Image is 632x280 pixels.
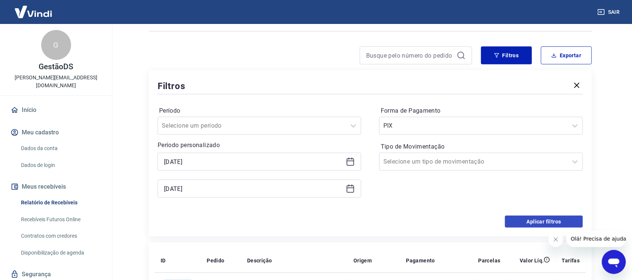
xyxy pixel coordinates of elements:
[164,183,343,194] input: Data final
[158,141,361,150] p: Período personalizado
[596,5,623,19] button: Sair
[478,257,501,264] p: Parcelas
[481,46,532,64] button: Filtros
[18,212,103,227] a: Recebíveis Futuros Online
[18,245,103,261] a: Disponibilização de agenda
[566,231,626,247] iframe: Mensagem da empresa
[18,141,103,156] a: Dados da conta
[9,0,58,23] img: Vindi
[520,257,544,264] p: Valor Líq.
[381,106,581,115] label: Forma de Pagamento
[158,80,185,92] h5: Filtros
[9,102,103,118] a: Início
[18,228,103,244] a: Contratos com credores
[9,124,103,141] button: Meu cadastro
[161,257,166,264] p: ID
[18,195,103,210] a: Relatório de Recebíveis
[366,50,454,61] input: Busque pelo número do pedido
[18,158,103,173] a: Dados de login
[164,156,343,167] input: Data inicial
[381,142,581,151] label: Tipo de Movimentação
[9,179,103,195] button: Meus recebíveis
[39,63,73,71] p: GestãoDS
[602,250,626,274] iframe: Botão para abrir a janela de mensagens
[505,216,583,228] button: Aplicar filtros
[41,30,71,60] div: G
[549,232,563,247] iframe: Fechar mensagem
[353,257,372,264] p: Origem
[406,257,435,264] p: Pagamento
[247,257,272,264] p: Descrição
[207,257,224,264] p: Pedido
[562,257,580,264] p: Tarifas
[541,46,592,64] button: Exportar
[4,5,63,11] span: Olá! Precisa de ajuda?
[159,106,360,115] label: Período
[6,74,106,89] p: [PERSON_NAME][EMAIL_ADDRESS][DOMAIN_NAME]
